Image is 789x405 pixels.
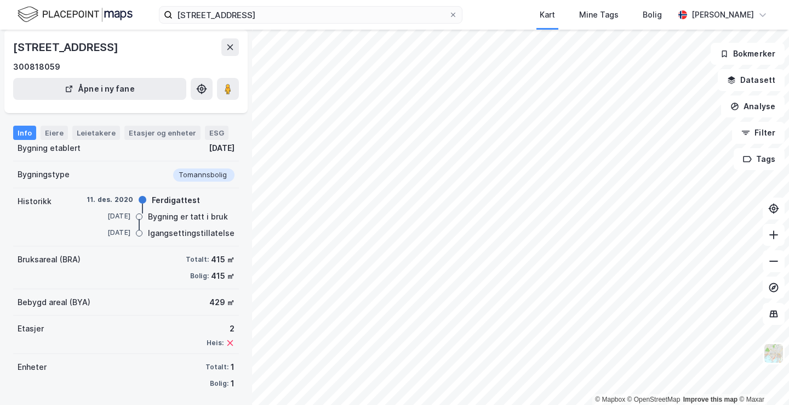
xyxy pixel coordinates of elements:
[13,60,60,74] div: 300818059
[87,228,130,238] div: [DATE]
[732,122,785,144] button: Filter
[173,7,449,23] input: Søk på adresse, matrikkel, gårdeiere, leietakere eller personer
[691,8,754,21] div: [PERSON_NAME]
[718,69,785,91] button: Datasett
[643,8,662,21] div: Bolig
[18,168,70,181] div: Bygningstype
[721,95,785,117] button: Analyse
[190,272,209,280] div: Bolig:
[734,148,785,170] button: Tags
[87,211,130,221] div: [DATE]
[231,361,235,374] div: 1
[579,8,619,21] div: Mine Tags
[209,296,235,309] div: 429 ㎡
[152,194,200,207] div: Ferdigattest
[627,396,681,403] a: OpenStreetMap
[210,379,228,388] div: Bolig:
[129,128,196,138] div: Etasjer og enheter
[683,396,737,403] a: Improve this map
[18,5,133,24] img: logo.f888ab2527a4732fd821a326f86c7f29.svg
[148,210,228,223] div: Bygning er tatt i bruk
[540,8,555,21] div: Kart
[18,142,81,155] div: Bygning etablert
[763,343,784,364] img: Z
[186,255,209,264] div: Totalt:
[734,352,789,405] iframe: Chat Widget
[595,396,625,403] a: Mapbox
[205,126,228,140] div: ESG
[41,126,68,140] div: Eiere
[13,38,121,56] div: [STREET_ADDRESS]
[13,126,36,140] div: Info
[148,227,235,240] div: Igangsettingstillatelse
[209,142,235,155] div: [DATE]
[231,377,235,390] div: 1
[207,322,235,335] div: 2
[18,361,47,374] div: Enheter
[207,339,224,347] div: Heis:
[18,322,44,335] div: Etasjer
[211,253,235,266] div: 415 ㎡
[13,78,186,100] button: Åpne i ny fane
[87,195,134,205] div: 11. des. 2020
[72,126,120,140] div: Leietakere
[18,296,90,309] div: Bebygd areal (BYA)
[205,363,228,372] div: Totalt:
[18,195,52,208] div: Historikk
[711,43,785,65] button: Bokmerker
[18,253,81,266] div: Bruksareal (BRA)
[211,269,235,283] div: 415 ㎡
